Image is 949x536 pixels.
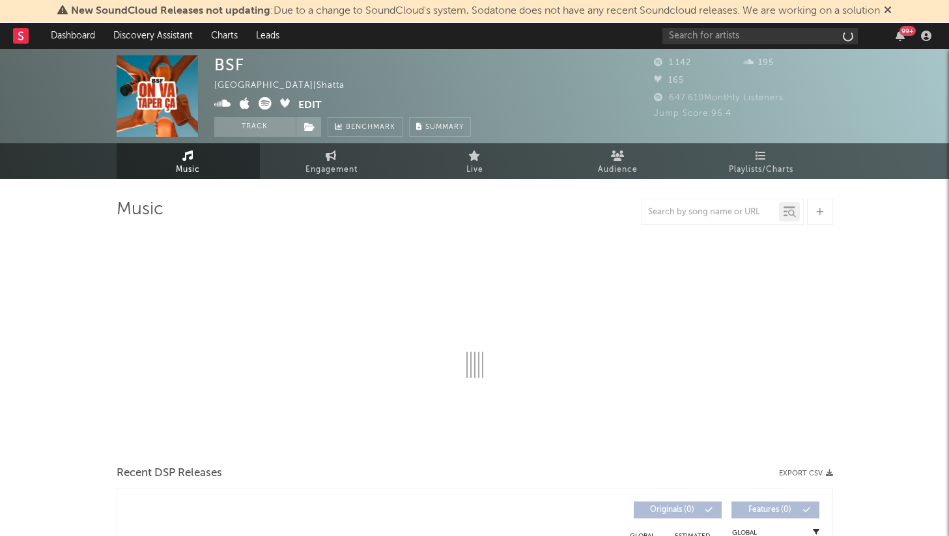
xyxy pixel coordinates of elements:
a: Engagement [260,143,403,179]
span: New SoundCloud Releases not updating [71,6,270,16]
span: 195 [743,59,774,67]
button: Edit [298,97,322,113]
span: Audience [598,162,638,178]
a: Charts [202,23,247,49]
input: Search for artists [662,28,858,44]
span: Music [176,162,200,178]
span: Jump Score: 96.4 [654,109,731,118]
a: Dashboard [42,23,104,49]
input: Search by song name or URL [642,207,779,218]
span: 165 [654,76,684,85]
span: Summary [425,124,464,131]
span: 647 610 Monthly Listeners [654,94,784,102]
div: [GEOGRAPHIC_DATA] | Shatta [214,78,360,94]
span: Originals ( 0 ) [642,506,702,514]
a: Benchmark [328,117,403,137]
div: 99 + [899,26,916,36]
button: 99+ [896,31,905,41]
span: 1 142 [654,59,691,67]
span: : Due to a change to SoundCloud's system, Sodatone does not have any recent Soundcloud releases. ... [71,6,880,16]
a: Audience [546,143,690,179]
button: Features(0) [731,501,819,518]
a: Discovery Assistant [104,23,202,49]
span: Features ( 0 ) [740,506,800,514]
button: Track [214,117,296,137]
span: Dismiss [884,6,892,16]
div: BSF [214,55,244,74]
a: Playlists/Charts [690,143,833,179]
a: Live [403,143,546,179]
button: Export CSV [779,470,833,477]
span: Recent DSP Releases [117,466,222,481]
a: Leads [247,23,289,49]
span: Engagement [305,162,358,178]
button: Summary [409,117,471,137]
span: Live [466,162,483,178]
button: Originals(0) [634,501,722,518]
a: Music [117,143,260,179]
span: Benchmark [346,120,395,135]
span: Playlists/Charts [729,162,793,178]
